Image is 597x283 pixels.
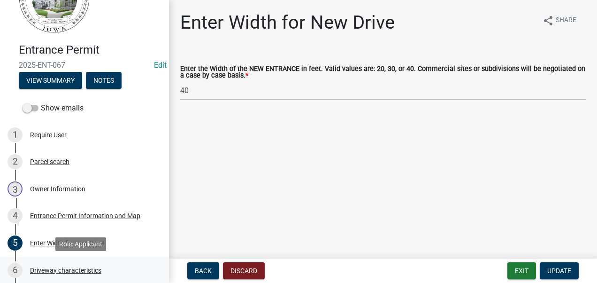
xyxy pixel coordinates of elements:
[8,236,23,251] div: 5
[23,102,84,114] label: Show emails
[30,212,140,219] div: Entrance Permit Information and Map
[19,61,150,70] span: 2025-ENT-067
[556,15,576,26] span: Share
[547,267,571,275] span: Update
[223,262,265,279] button: Discard
[8,154,23,169] div: 2
[195,267,212,275] span: Back
[187,262,219,279] button: Back
[30,186,85,192] div: Owner Information
[8,181,23,197] div: 3
[535,11,584,30] button: shareShare
[543,15,554,26] i: share
[19,72,82,89] button: View Summary
[180,66,586,79] label: Enter the Width of the NEW ENTRANCE in feet. Valid values are: 20, 30, or 40. Commercial sites or...
[86,72,122,89] button: Notes
[30,240,104,246] div: Enter Width for New Drive
[30,267,101,274] div: Driveway characteristics
[180,11,395,34] h1: Enter Width for New Drive
[55,237,106,251] div: Role: Applicant
[30,132,67,138] div: Require User
[8,127,23,142] div: 1
[154,61,167,70] a: Edit
[540,262,579,279] button: Update
[8,208,23,223] div: 4
[507,262,536,279] button: Exit
[154,61,167,70] wm-modal-confirm: Edit Application Number
[19,77,82,85] wm-modal-confirm: Summary
[19,43,161,57] h4: Entrance Permit
[86,77,122,85] wm-modal-confirm: Notes
[8,263,23,278] div: 6
[30,158,69,165] div: Parcel search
